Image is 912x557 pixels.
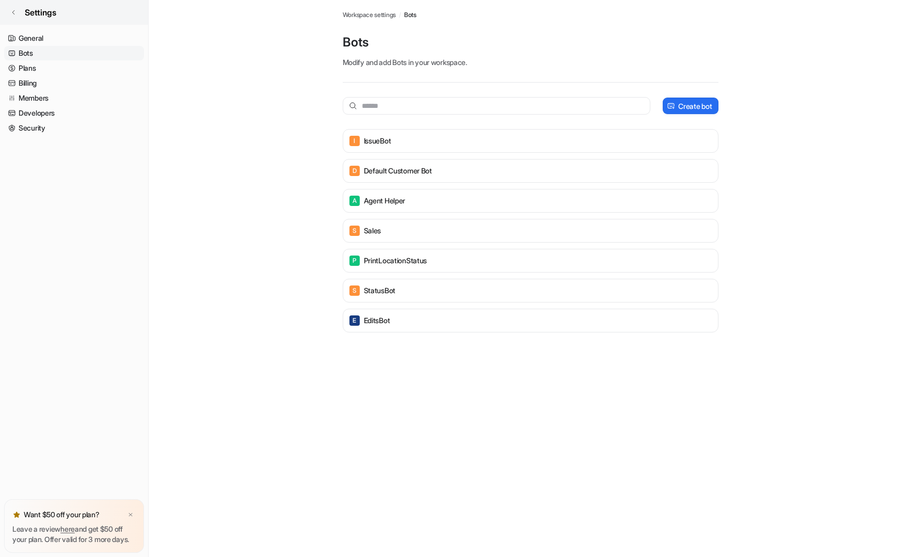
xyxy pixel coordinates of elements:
[343,10,396,20] a: Workspace settings
[349,315,360,326] span: E
[4,46,144,60] a: Bots
[349,166,360,176] span: D
[4,91,144,105] a: Members
[12,511,21,519] img: star
[364,196,406,206] p: Agent Helper
[663,98,718,114] button: Create bot
[404,10,417,20] a: Bots
[349,196,360,206] span: A
[364,166,432,176] p: Default Customer Bot
[349,256,360,266] span: P
[343,34,718,51] p: Bots
[24,510,100,520] p: Want $50 off your plan?
[364,285,395,296] p: StatusBot
[364,315,390,326] p: EditsBot
[364,256,427,266] p: PrintLocationStatus
[678,101,712,112] p: Create bot
[364,226,381,236] p: Sales
[349,136,360,146] span: I
[364,136,391,146] p: IssueBot
[12,524,136,545] p: Leave a review and get $50 off your plan. Offer valid for 3 more days.
[667,102,675,110] img: create
[25,6,56,19] span: Settings
[127,512,134,518] img: x
[4,61,144,75] a: Plans
[4,31,144,45] a: General
[60,524,75,533] a: here
[4,121,144,135] a: Security
[349,226,360,236] span: S
[4,106,144,120] a: Developers
[343,57,718,68] p: Modify and add Bots in your workspace.
[4,76,144,90] a: Billing
[349,285,360,296] span: S
[399,10,401,20] span: /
